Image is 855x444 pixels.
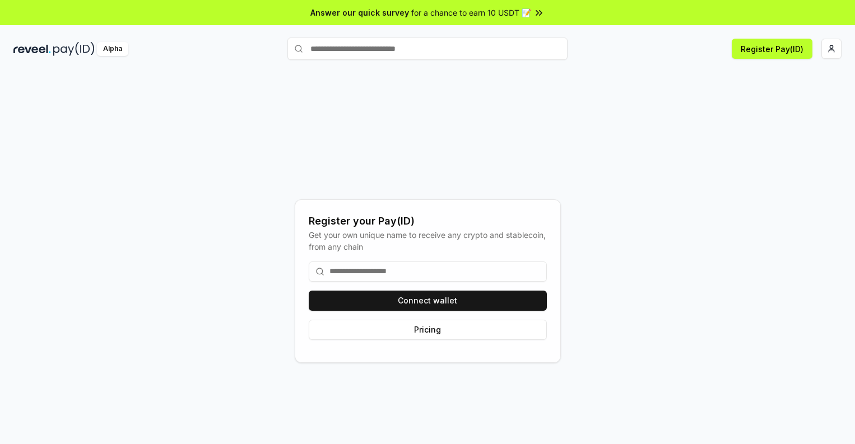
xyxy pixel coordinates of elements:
button: Connect wallet [309,291,547,311]
div: Alpha [97,42,128,56]
img: reveel_dark [13,42,51,56]
span: Answer our quick survey [310,7,409,18]
div: Register your Pay(ID) [309,213,547,229]
img: pay_id [53,42,95,56]
span: for a chance to earn 10 USDT 📝 [411,7,531,18]
button: Register Pay(ID) [732,39,812,59]
div: Get your own unique name to receive any crypto and stablecoin, from any chain [309,229,547,253]
button: Pricing [309,320,547,340]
